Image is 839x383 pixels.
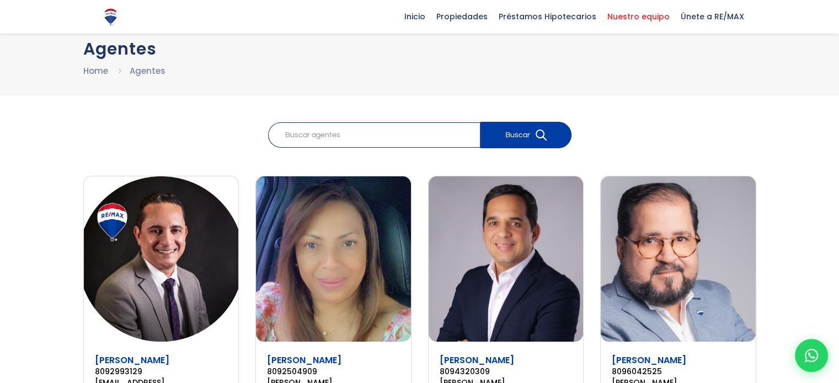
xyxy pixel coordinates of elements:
img: Aida Franco [256,176,411,342]
a: 8092993129 [95,366,228,377]
span: Nuestro equipo [602,8,675,25]
li: Agentes [130,64,165,78]
a: 8094320309 [440,366,573,377]
a: 8092504909 [267,366,400,377]
input: Buscar agentes [268,122,480,148]
span: Propiedades [431,8,493,25]
img: Abrahan Batista [84,176,239,342]
a: [PERSON_NAME] [95,354,169,366]
a: 8096042525 [612,366,745,377]
h1: Agentes [83,39,756,58]
a: [PERSON_NAME] [612,354,686,366]
img: Alberto Francis [601,176,756,342]
button: Buscar [480,122,571,148]
span: Préstamos Hipotecarios [493,8,602,25]
img: Logo de REMAX [101,7,120,26]
a: [PERSON_NAME] [267,354,341,366]
a: Home [83,65,108,77]
a: [PERSON_NAME] [440,354,514,366]
span: Inicio [399,8,431,25]
span: Únete a RE/MAX [675,8,750,25]
img: Alberto Bogaert [429,176,584,342]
